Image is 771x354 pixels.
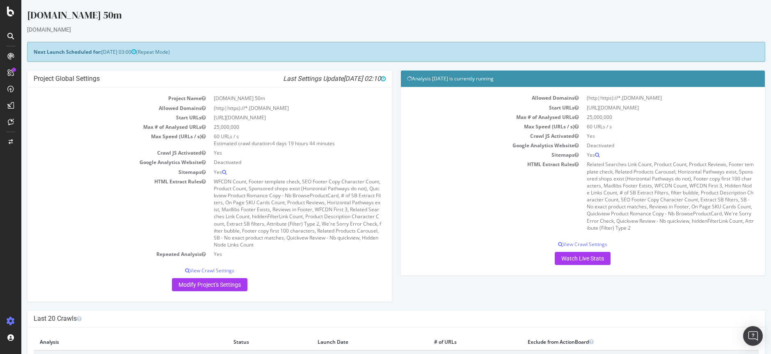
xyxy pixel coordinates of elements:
td: 60 URLs / s [561,122,737,131]
td: Sitemaps [386,150,562,160]
th: Launch Date [290,333,407,350]
td: HTML Extract Rules [12,177,188,249]
a: Watch Live Stats [533,252,589,265]
td: Max Speed (URLs / s) [386,122,562,131]
th: Status [206,333,290,350]
td: Google Analytics Website [12,158,188,167]
td: Crawl JS Activated [12,148,188,158]
td: Max # of Analysed URLs [386,112,562,122]
div: [DOMAIN_NAME] 50m [6,8,744,25]
span: [DATE] 03:00 [80,48,115,55]
td: (http|https)://*.[DOMAIN_NAME] [561,93,737,103]
div: [DOMAIN_NAME] [6,25,744,34]
strong: Next Launch Scheduled for: [12,48,80,55]
i: Last Settings Update [262,75,364,83]
td: Start URLs [386,103,562,112]
h4: Analysis [DATE] is currently running [386,75,738,83]
td: 25,000,000 [188,122,364,132]
td: Yes [188,249,364,259]
td: Repeated Analysis [12,249,188,259]
td: Deactivated [561,141,737,150]
td: Allowed Domains [12,103,188,113]
td: (http|https)://*.[DOMAIN_NAME] [188,103,364,113]
td: Yes [188,148,364,158]
td: Sitemaps [12,167,188,177]
td: Google Analytics Website [386,141,562,150]
td: 25,000,000 [561,112,737,122]
td: Crawl JS Activated [386,131,562,141]
td: Yes [561,150,737,160]
td: Related Searches Link Count, Product Count, Product Reviews, Footer template check, Related Produ... [561,160,737,232]
td: Yes [561,131,737,141]
th: Exclude from ActionBoard [500,333,694,350]
td: Max # of Analysed URLs [12,122,188,132]
p: View Crawl Settings [386,241,738,248]
td: [URL][DOMAIN_NAME] [561,103,737,112]
td: Start URLs [12,113,188,122]
th: Analysis [12,333,206,350]
td: [URL][DOMAIN_NAME] [188,113,364,122]
td: [DOMAIN_NAME] 50m [188,94,364,103]
h4: Project Global Settings [12,75,364,83]
span: 4 days 19 hours 44 minutes [251,140,313,147]
td: Max Speed (URLs / s) [12,132,188,148]
td: Deactivated [188,158,364,167]
div: Open Intercom Messenger [743,326,763,346]
td: WFCDN Count, Footer template check, SEO Footer Copy Character Count, Product Count, Sponsored sho... [188,177,364,249]
td: Yes [188,167,364,177]
p: View Crawl Settings [12,267,364,274]
td: HTML Extract Rules [386,160,562,232]
td: 60 URLs / s Estimated crawl duration: [188,132,364,148]
div: (Repeat Mode) [6,42,744,62]
th: # of URLs [407,333,500,350]
span: [DATE] 02:10 [322,75,364,82]
a: Modify Project's Settings [151,278,226,291]
td: Project Name [12,94,188,103]
h4: Last 20 Crawls [12,315,737,323]
td: Allowed Domains [386,93,562,103]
